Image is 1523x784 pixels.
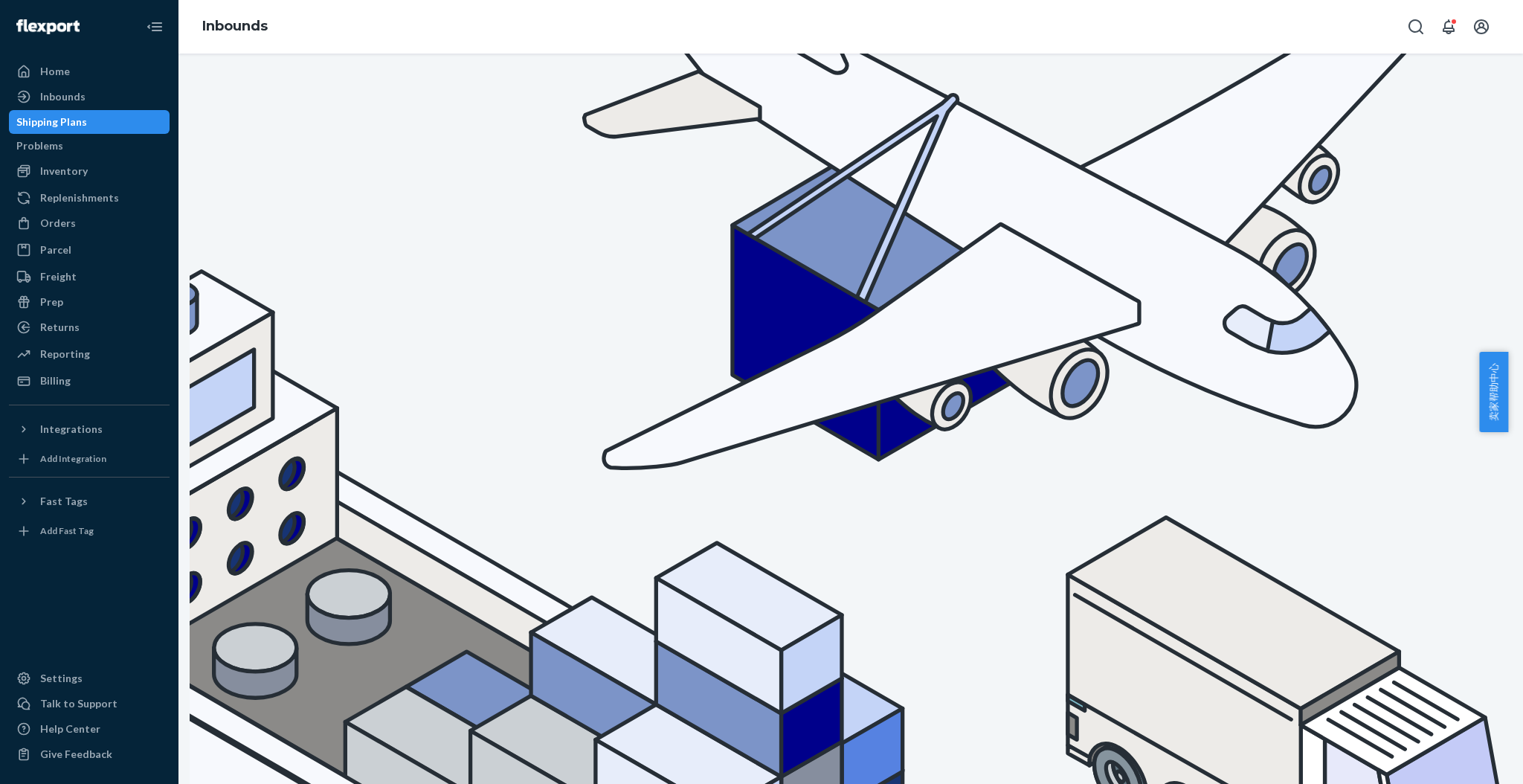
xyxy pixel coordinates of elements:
div: Give Feedback [40,747,112,762]
div: Orders [40,216,76,231]
div: Freight [40,269,77,284]
a: Add Integration [9,447,170,471]
a: Add Fast Tag [9,519,170,543]
div: Shipping Plans [16,115,87,129]
a: Home [9,60,170,83]
a: Prep [9,290,170,314]
button: Open Search Box [1401,12,1431,42]
button: Integrations [9,417,170,441]
div: Parcel [40,242,71,257]
div: Inventory [40,164,88,179]
button: Give Feedback [9,742,170,766]
a: Inbounds [9,85,170,109]
img: Flexport logo [16,19,80,34]
a: Replenishments [9,186,170,210]
div: Help Center [40,722,100,736]
div: Add Fast Tag [40,524,94,537]
a: Freight [9,265,170,289]
a: Returns [9,315,170,339]
div: Home [40,64,70,79]
button: Fast Tags [9,489,170,513]
a: Talk to Support [9,692,170,716]
a: Shipping Plans [9,110,170,134]
div: Problems [16,138,63,153]
button: Open account menu [1466,12,1496,42]
a: Parcel [9,238,170,262]
div: Prep [40,295,63,309]
ol: breadcrumbs [190,5,280,48]
button: Open notifications [1434,12,1464,42]
a: Inbounds [202,18,268,34]
div: Integrations [40,422,103,437]
a: Orders [9,211,170,235]
a: Reporting [9,342,170,366]
a: Settings [9,666,170,690]
div: Billing [40,373,71,388]
div: Fast Tags [40,494,88,509]
div: Settings [40,671,83,686]
div: Add Integration [40,452,106,465]
div: Reporting [40,347,90,362]
a: Problems [9,134,170,158]
button: 卖家帮助中心 [1479,352,1508,432]
button: Close Navigation [140,12,170,42]
div: Talk to Support [40,696,117,711]
a: Inventory [9,159,170,183]
a: Billing [9,369,170,393]
div: Replenishments [40,190,119,205]
div: Returns [40,320,80,335]
div: Inbounds [40,89,86,104]
a: Help Center [9,717,170,741]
